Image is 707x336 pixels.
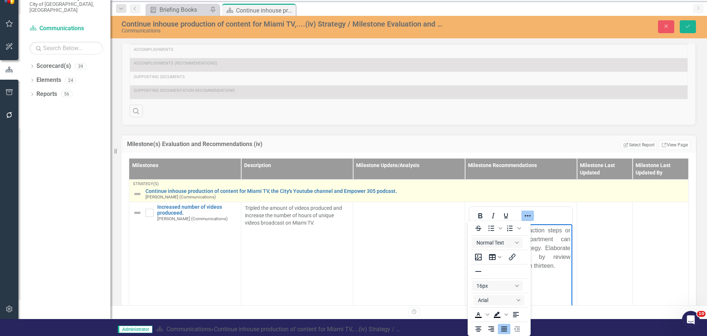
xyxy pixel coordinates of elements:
[504,223,522,233] div: Numbered list
[122,28,444,34] div: Communications
[145,188,685,194] a: Continue inhouse production of content for Miami TV, the City's Youtube channel and Empower 305 p...
[472,324,485,334] button: Align center
[485,223,503,233] div: Bullet list
[621,141,657,149] button: Select Report
[157,204,237,216] a: Increased number of videos produceed.
[478,297,514,303] span: Arial
[472,309,490,320] div: Text color Black
[474,295,524,305] button: Font Arial
[36,62,71,70] a: Scorecard(s)
[485,252,506,262] button: Table
[498,324,510,334] button: Justify
[236,6,294,15] div: Continue inhouse production of content for Miami TV,....(iv) Strategy / Milestone Evaluation and ...
[159,5,208,14] div: Briefing Books
[36,90,57,98] a: Reports
[133,182,685,186] div: Strategy(s)
[485,324,497,334] button: Align right
[500,211,512,221] button: Underline
[29,42,103,55] input: Search Below...
[472,238,523,248] button: Block Normal Text
[506,252,518,262] button: Insert/edit link
[472,252,485,262] button: Insert image
[36,76,61,84] a: Elements
[2,2,101,46] p: Are there additional action steps or milestones the department can associate to this strategy. El...
[147,5,208,14] a: Briefing Books
[476,240,513,246] span: Normal Text
[659,140,690,150] a: View Page
[29,1,103,13] small: City of [GEOGRAPHIC_DATA], [GEOGRAPHIC_DATA]
[75,63,87,69] div: 39
[697,311,706,317] span: 10
[145,195,216,200] small: [PERSON_NAME] (Communications)
[491,309,509,320] div: Background color Black
[133,190,142,198] img: Not Defined
[476,283,513,289] span: 16px
[157,217,228,221] small: [PERSON_NAME] (Communications)
[474,211,486,221] button: Bold
[127,141,499,148] h3: Milestone(s) Evaluation and Recommendations (iv)
[133,208,142,217] img: Not Defined
[511,324,523,334] button: Decrease indent
[122,20,444,28] div: Continue inhouse production of content for Miami TV,....(iv) Strategy / Milestone Evaluation and ...
[245,204,349,226] p: Tripled the amount of videos produced and increase the number of hours of unique videos broadcast...
[472,266,485,277] button: Horizontal line
[510,309,522,320] button: Align left
[682,311,700,329] iframe: Intercom live chat
[61,91,73,97] div: 56
[487,211,499,221] button: Italic
[29,24,103,33] a: Communications
[521,211,534,221] button: Reveal or hide additional toolbar items
[472,281,523,291] button: Font size 16px
[472,223,485,233] button: Strikethrough
[65,77,77,83] div: 24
